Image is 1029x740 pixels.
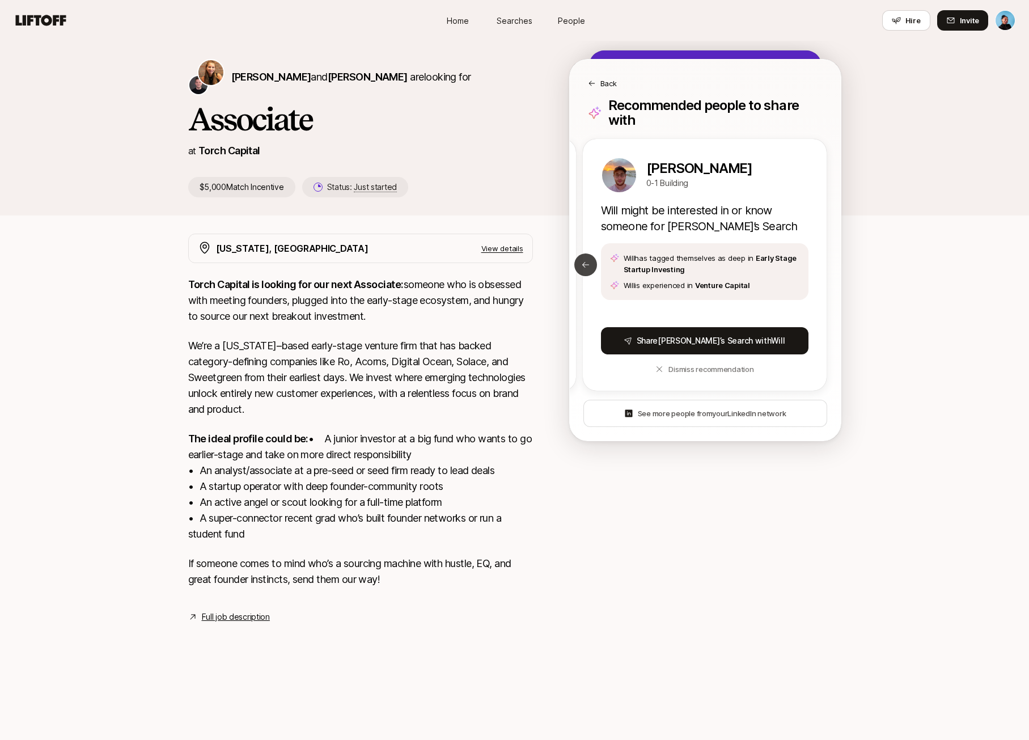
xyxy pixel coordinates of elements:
p: are looking for [231,69,471,85]
span: See more people from LinkedIn [638,408,786,419]
a: Searches [486,10,543,31]
button: Janelle Bradley [995,10,1015,31]
a: Full job description [202,610,270,624]
a: Torch Capital [198,145,260,157]
p: at [188,143,196,158]
img: Janelle Bradley [996,11,1015,30]
span: and [311,71,407,83]
span: Searches [497,15,532,27]
p: Status: [327,180,397,194]
button: Hire [882,10,930,31]
button: Share[PERSON_NAME]’s Search withWill [601,327,808,354]
p: [US_STATE], [GEOGRAPHIC_DATA] [216,241,369,256]
strong: Torch Capital is looking for our next Associate: [188,278,404,290]
span: Hire [905,15,921,26]
a: People [543,10,600,31]
span: [PERSON_NAME] [328,71,408,83]
p: We’re a [US_STATE]–based early-stage venture firm that has backed category-defining companies lik... [188,338,533,417]
strong: The ideal profile could be: [188,433,308,445]
p: $5,000 Match Incentive [188,177,295,197]
button: Dismiss recommendation [601,359,808,379]
p: 0-1 Building [646,176,752,190]
p: Will might be interested in or know someone for [PERSON_NAME]’s Search [601,202,808,234]
img: Christopher Harper [189,76,208,94]
p: View details [481,243,523,254]
span: Early Stage Startup Investing [624,253,797,274]
img: ACg8ocJgLS4_X9rs-p23w7LExaokyEoWgQo9BGx67dOfttGDosg=s160-c [602,158,636,192]
span: Just started [354,182,397,192]
p: Recommended people to share with [608,98,823,128]
span: Will has tagged themselves as deep in [624,252,799,275]
span: Home [447,15,469,27]
span: [PERSON_NAME] [231,71,311,83]
p: If someone comes to mind who’s a sourcing machine with hustle, EQ, and great founder instincts, s... [188,556,533,587]
a: [PERSON_NAME] [646,160,752,176]
img: Katie Reiner [198,60,223,85]
a: Home [430,10,486,31]
span: People [558,15,585,27]
span: Will is experienced in [624,280,750,291]
h1: Associate [188,102,533,136]
span: network [757,409,786,418]
p: Back [600,78,617,89]
span: Venture Capital [695,281,750,290]
span: your [712,409,727,418]
button: See more people fromyourLinkedIn network [583,400,827,427]
span: Invite [960,15,979,26]
p: someone who is obsessed with meeting founders, plugged into the early-stage ecosystem, and hungry... [188,277,533,324]
p: • A junior investor at a big fund who wants to go earlier-stage and take on more direct responsib... [188,431,533,542]
button: Invite [937,10,988,31]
